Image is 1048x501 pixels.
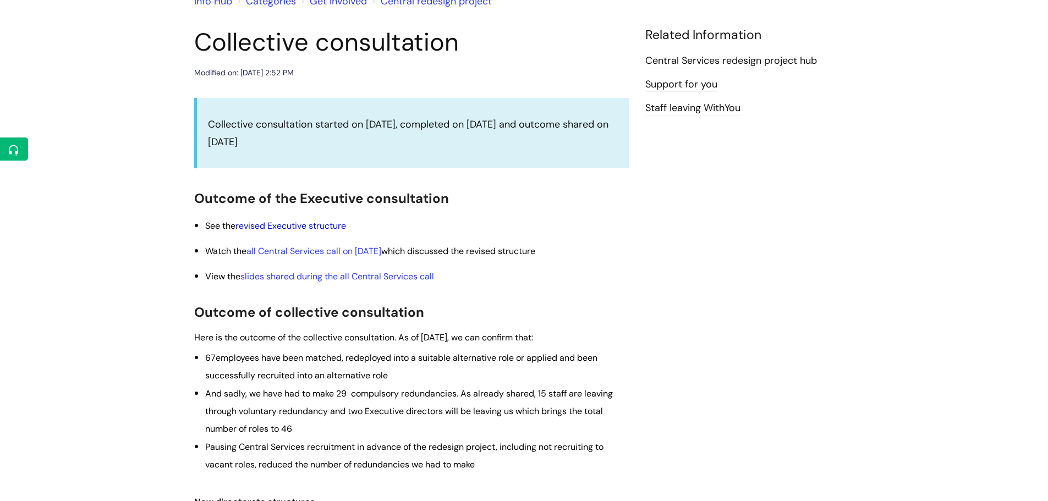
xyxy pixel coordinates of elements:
h1: Collective consultation [194,27,629,57]
p: Collective consultation started on [DATE], completed on [DATE] and outcome shared on [DATE] [208,115,618,151]
span: View the [205,271,434,282]
span: See the [205,220,346,232]
a: slides shared during the all Central Services call [240,271,434,282]
span: Outcome of the Executive consultation [194,190,449,207]
span: employees have been matched, redeployed into a suitable alternative role or applied and been succ... [205,352,597,381]
a: Central Services redesign project hub [645,54,817,68]
div: Modified on: [DATE] 2:52 PM [194,66,294,80]
h4: Related Information [645,27,854,43]
a: Staff leaving WithYou [645,101,740,115]
span: Here is the outcome of the collective consultation. As of [DATE], we can confirm that: [194,332,533,343]
span: 67 [205,352,216,364]
span: Pausing Central Services recruitment in advance of the redesign project, including not recruiting... [205,441,603,470]
span: Outcome of collective consultation [194,304,424,321]
span: And sadly, we have had to make 29 compulsory redundancies. As already shared, 15 staff are leavin... [205,388,613,435]
a: all Central Services call on [DATE] [246,245,381,257]
span: Watch the which discussed the revised structure [205,245,535,257]
a: revised Executive structure [235,220,346,232]
a: Support for you [645,78,717,92]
